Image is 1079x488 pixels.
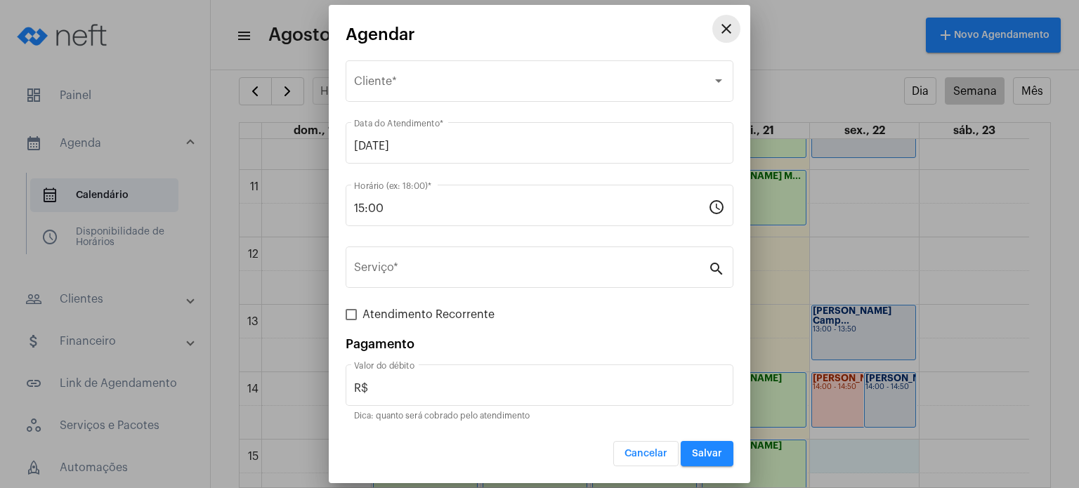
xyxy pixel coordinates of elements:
span: Salvar [692,449,722,459]
input: Pesquisar serviço [354,264,708,277]
input: Valor [354,382,725,395]
span: Cancelar [624,449,667,459]
mat-icon: close [718,20,735,37]
button: Salvar [681,441,733,466]
span: Agendar [346,25,415,44]
mat-hint: Dica: quanto será cobrado pelo atendimento [354,411,530,421]
span: Selecione o Cliente [354,78,712,91]
mat-icon: schedule [708,198,725,215]
button: Cancelar [613,441,679,466]
mat-icon: search [708,260,725,277]
input: Horário [354,202,708,215]
span: Atendimento Recorrente [362,306,495,323]
span: Pagamento [346,338,414,350]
